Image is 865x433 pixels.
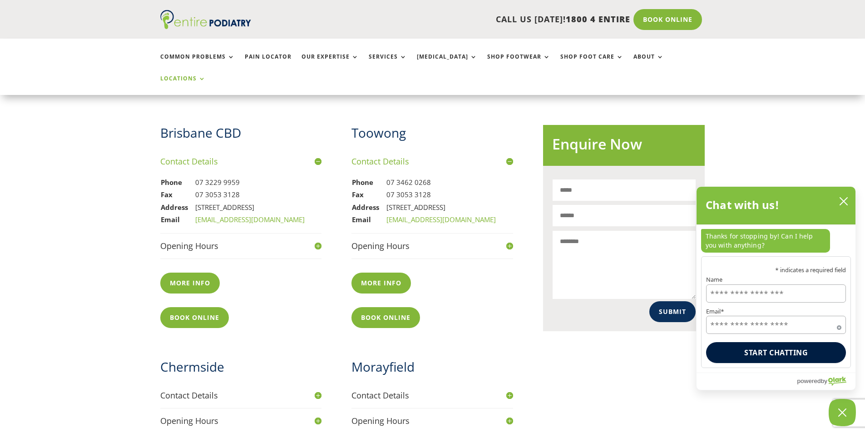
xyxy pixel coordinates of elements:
h2: Brisbane CBD [160,124,322,146]
a: Services [369,54,407,73]
a: [EMAIL_ADDRESS][DOMAIN_NAME] [386,215,496,224]
p: * indicates a required field [706,267,846,273]
a: Our Expertise [302,54,359,73]
label: Name [706,277,846,283]
a: Powered by Olark [797,373,855,390]
strong: Fax [161,190,173,199]
td: 07 3462 0268 [386,176,496,189]
input: Email [706,316,846,334]
a: Common Problems [160,54,235,73]
a: [EMAIL_ADDRESS][DOMAIN_NAME] [195,215,305,224]
a: Entire Podiatry [160,22,251,31]
span: 1800 4 ENTIRE [566,14,630,25]
button: close chatbox [836,194,851,208]
td: [STREET_ADDRESS] [195,201,305,214]
a: Pain Locator [245,54,292,73]
button: Close Chatbox [829,399,856,426]
a: [MEDICAL_DATA] [417,54,477,73]
strong: Email [352,215,371,224]
a: Book Online [351,307,420,328]
h4: Contact Details [160,390,322,401]
strong: Address [352,203,379,212]
a: Shop Foot Care [560,54,623,73]
strong: Email [161,215,180,224]
span: Required field [837,324,841,328]
h2: Chat with us! [706,196,780,214]
h4: Opening Hours [351,415,513,427]
p: CALL US [DATE]! [286,14,630,25]
td: 07 3053 3128 [195,189,305,201]
a: Book Online [633,9,702,30]
p: Thanks for stopping by! Can I help you with anything? [701,229,830,253]
img: logo (1) [160,10,251,29]
h4: Contact Details [351,390,513,401]
label: Email* [706,309,846,314]
h4: Opening Hours [351,240,513,252]
strong: Fax [352,190,364,199]
h2: Enquire Now [552,134,696,159]
h2: Toowong [351,124,513,146]
span: by [821,375,827,387]
strong: Address [161,203,188,212]
h2: Chermside [160,358,322,380]
span: powered [797,375,821,387]
a: Shop Footwear [487,54,550,73]
td: [STREET_ADDRESS] [386,201,496,214]
a: Book Online [160,307,229,328]
a: More info [351,273,411,294]
h2: Morayfield [351,358,513,380]
button: Submit [649,301,696,322]
a: More info [160,273,220,294]
a: Locations [160,75,206,95]
td: 07 3053 3128 [386,189,496,201]
div: olark chatbox [696,186,856,390]
h4: Contact Details [160,156,322,167]
input: Name [706,284,846,303]
h4: Contact Details [351,156,513,167]
strong: Phone [352,178,373,187]
button: Start chatting [706,342,846,363]
div: chat [697,224,855,256]
h4: Opening Hours [160,415,322,427]
td: 07 3229 9959 [195,176,305,189]
strong: Phone [161,178,182,187]
a: About [633,54,664,73]
h4: Opening Hours [160,240,322,252]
